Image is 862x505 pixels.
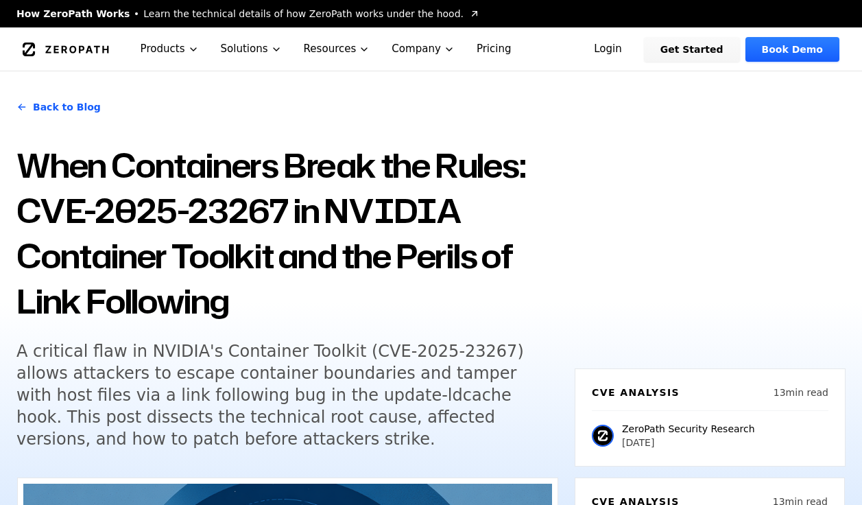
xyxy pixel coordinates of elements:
[592,425,614,447] img: ZeroPath Security Research
[293,27,381,71] button: Resources
[622,422,755,436] p: ZeroPath Security Research
[577,37,638,62] a: Login
[774,386,828,399] p: 13 min read
[466,27,523,71] a: Pricing
[644,37,740,62] a: Get Started
[16,7,480,21] a: How ZeroPath WorksLearn the technical details of how ZeroPath works under the hood.
[210,27,293,71] button: Solutions
[16,340,543,450] h5: A critical flaw in NVIDIA's Container Toolkit (CVE-2025-23267) allows attackers to escape contain...
[16,143,558,324] h1: When Containers Break the Rules: CVE-2025-23267 in NVIDIA Container Toolkit and the Perils of Lin...
[381,27,466,71] button: Company
[592,386,680,399] h6: CVE Analysis
[16,88,101,126] a: Back to Blog
[16,7,130,21] span: How ZeroPath Works
[143,7,464,21] span: Learn the technical details of how ZeroPath works under the hood.
[622,436,755,449] p: [DATE]
[745,37,839,62] a: Book Demo
[130,27,210,71] button: Products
